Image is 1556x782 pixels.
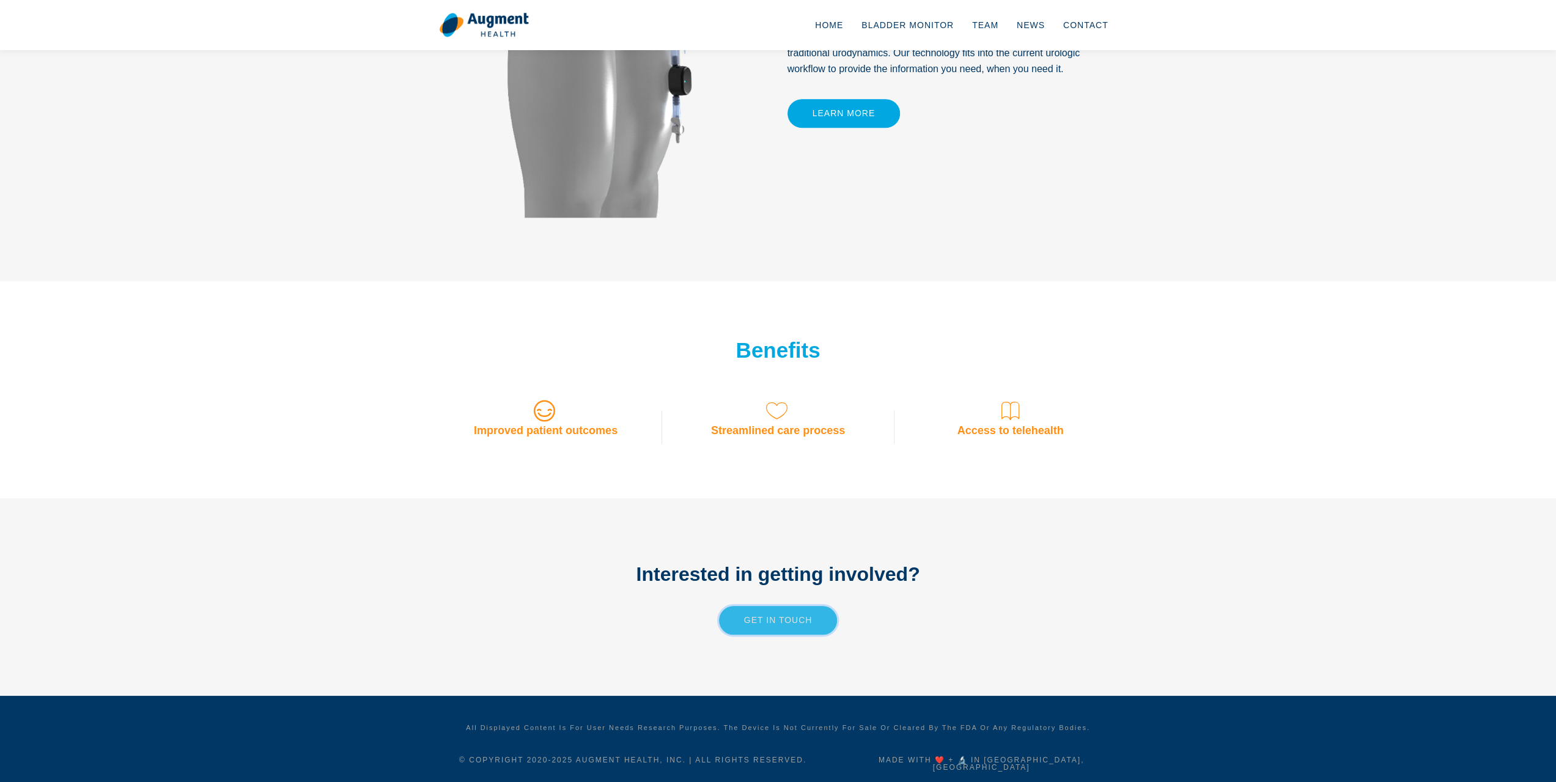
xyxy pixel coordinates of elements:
[963,5,1008,45] a: Team
[846,756,1118,771] h5: Made with ❤️ + 🔬 in [GEOGRAPHIC_DATA], [GEOGRAPHIC_DATA]
[719,606,838,635] a: Get in touch
[904,424,1118,438] h3: Access to telehealth
[787,99,901,128] a: Learn More
[439,12,529,38] img: logo
[439,756,827,764] h5: © Copyright 2020- 2025 Augment Health, Inc. | All rights reserved.
[613,559,943,589] h2: Interested in getting involved?
[806,5,852,45] a: Home
[1054,5,1118,45] a: Contact
[1008,5,1054,45] a: News
[439,424,653,438] h3: Improved patient outcomes
[439,723,1118,732] h6: All displayed content is for user needs research purposes. The device is not currently for sale o...
[613,338,943,363] h2: Benefits
[852,5,963,45] a: Bladder Monitor
[671,424,885,438] h3: Streamlined care process
[787,29,1118,77] p: Avoid scheduling delays and difficulty replicating symptoms associated with traditional urodynami...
